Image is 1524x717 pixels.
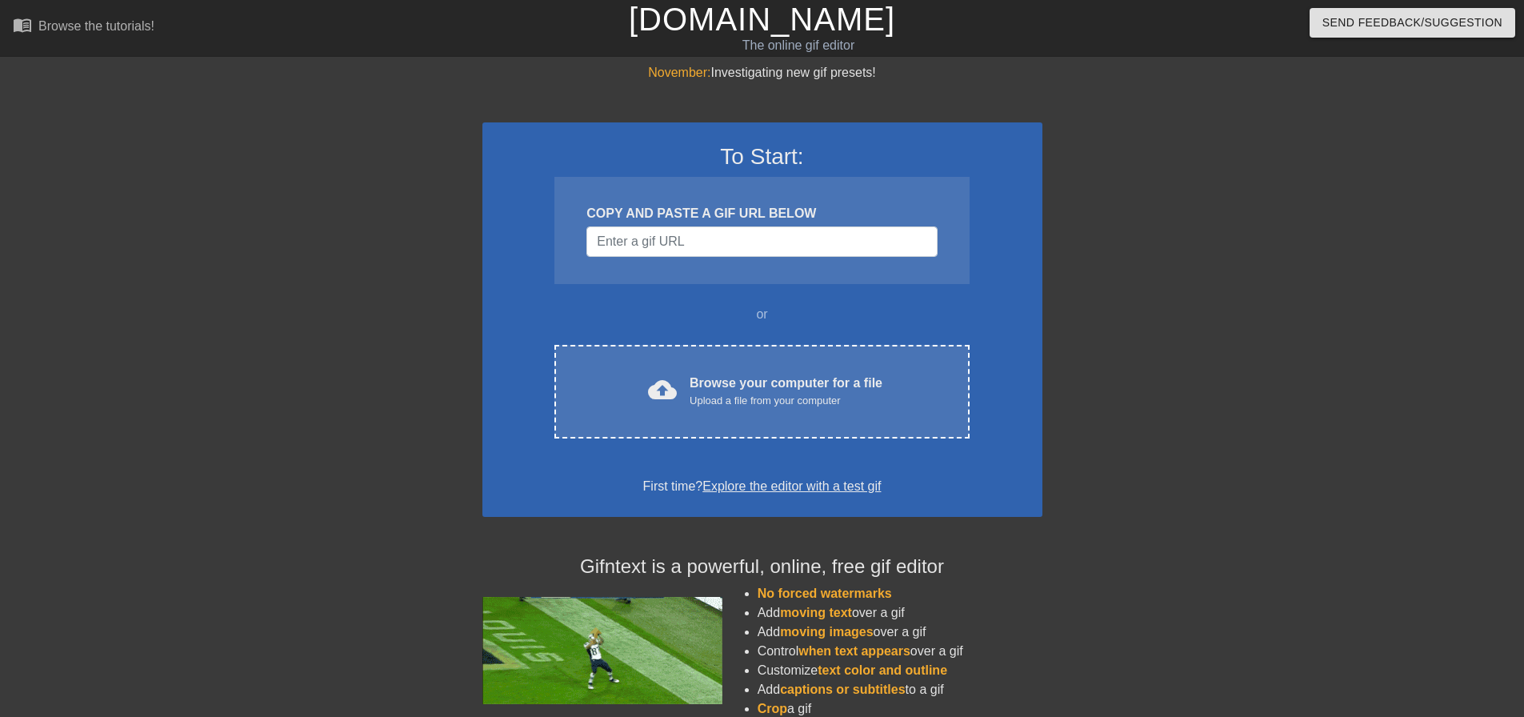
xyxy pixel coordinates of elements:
div: The online gif editor [516,36,1081,55]
span: menu_book [13,15,32,34]
div: First time? [503,477,1022,496]
li: Add over a gif [758,623,1042,642]
span: Crop [758,702,787,715]
span: No forced watermarks [758,587,892,600]
h4: Gifntext is a powerful, online, free gif editor [482,555,1042,579]
div: Upload a file from your computer [690,393,882,409]
input: Username [586,226,937,257]
div: Browse your computer for a file [690,374,882,409]
a: Browse the tutorials! [13,15,154,40]
span: text color and outline [818,663,947,677]
span: when text appears [798,644,910,658]
span: November: [648,66,710,79]
img: football_small.gif [482,597,722,704]
li: Customize [758,661,1042,680]
div: Browse the tutorials! [38,19,154,33]
li: Add over a gif [758,603,1042,623]
a: Explore the editor with a test gif [702,479,881,493]
h3: To Start: [503,143,1022,170]
li: Add to a gif [758,680,1042,699]
div: or [524,305,1001,324]
span: cloud_upload [648,375,677,404]
span: moving text [780,606,852,619]
span: Send Feedback/Suggestion [1322,13,1502,33]
li: Control over a gif [758,642,1042,661]
span: moving images [780,625,873,639]
button: Send Feedback/Suggestion [1310,8,1515,38]
a: [DOMAIN_NAME] [629,2,895,37]
div: COPY AND PASTE A GIF URL BELOW [586,204,937,223]
div: Investigating new gif presets! [482,63,1042,82]
span: captions or subtitles [780,683,905,696]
